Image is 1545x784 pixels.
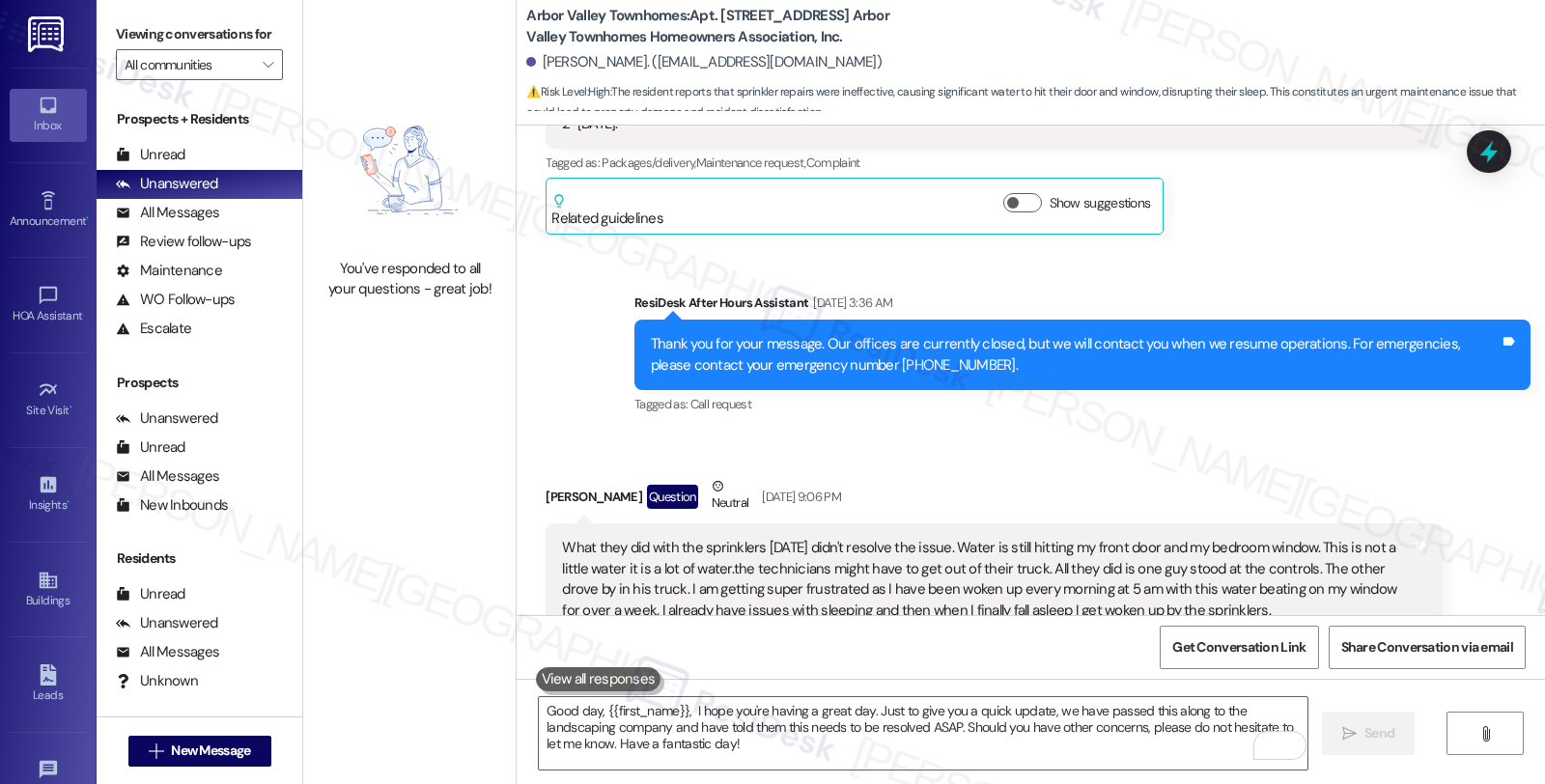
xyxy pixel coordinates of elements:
[86,211,89,225] span: •
[116,232,251,252] div: Review follow-ups
[651,334,1500,376] div: Thank you for your message. Our offices are currently closed, but we will contact you when we res...
[116,19,283,49] label: Viewing conversations for
[116,642,219,662] div: All Messages
[562,538,1411,621] div: What they did with the sprinklers [DATE] didn't resolve the issue. Water is still hitting my fron...
[116,408,218,429] div: Unanswered
[808,293,892,313] div: [DATE] 3:36 AM
[1478,726,1493,742] i: 
[116,261,222,281] div: Maintenance
[116,613,218,633] div: Unanswered
[1160,626,1318,669] button: Get Conversation Link
[116,584,185,604] div: Unread
[1342,726,1357,742] i: 
[10,374,87,426] a: Site Visit •
[116,671,198,691] div: Unknown
[97,109,302,129] div: Prospects + Residents
[1329,626,1526,669] button: Share Conversation via email
[324,259,494,300] div: You've responded to all your questions - great job!
[128,736,271,767] button: New Message
[116,466,219,487] div: All Messages
[806,154,860,171] span: Complaint
[647,485,698,509] div: Question
[696,154,806,171] span: Maintenance request ,
[10,468,87,520] a: Insights •
[526,6,913,47] b: Arbor Valley Townhomes: Apt. [STREET_ADDRESS] Arbor Valley Townhomes Homeowners Association, Inc.
[708,476,752,517] div: Neutral
[1050,193,1151,213] label: Show suggestions
[263,57,273,72] i: 
[324,92,494,248] img: empty-state
[526,52,882,72] div: [PERSON_NAME]. ([EMAIL_ADDRESS][DOMAIN_NAME])
[70,401,72,414] span: •
[10,279,87,331] a: HOA Assistant
[97,373,302,393] div: Prospects
[10,564,87,616] a: Buildings
[116,319,191,339] div: Escalate
[67,495,70,509] span: •
[546,476,1442,523] div: [PERSON_NAME]
[116,495,228,516] div: New Inbounds
[116,437,185,458] div: Unread
[526,84,609,99] strong: ⚠️ Risk Level: High
[546,149,1442,177] div: Tagged as:
[116,290,235,310] div: WO Follow-ups
[690,396,751,412] span: Call request
[1341,637,1513,658] span: Share Conversation via email
[539,697,1307,770] textarea: To enrich screen reader interactions, please activate Accessibility in Grammarly extension settings
[757,487,841,507] div: [DATE] 9:06 PM
[551,193,663,229] div: Related guidelines
[171,741,250,761] span: New Message
[1364,723,1394,743] span: Send
[526,82,1545,124] span: : The resident reports that sprinkler repairs were ineffective, causing significant water to hit ...
[1172,637,1306,658] span: Get Conversation Link
[28,16,68,52] img: ResiDesk Logo
[97,548,302,569] div: Residents
[602,154,695,171] span: Packages/delivery ,
[10,658,87,711] a: Leads
[634,293,1531,320] div: ResiDesk After Hours Assistant
[1322,712,1416,755] button: Send
[116,203,219,223] div: All Messages
[125,49,252,80] input: All communities
[634,390,1531,418] div: Tagged as:
[116,145,185,165] div: Unread
[116,174,218,194] div: Unanswered
[149,743,163,759] i: 
[10,89,87,141] a: Inbox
